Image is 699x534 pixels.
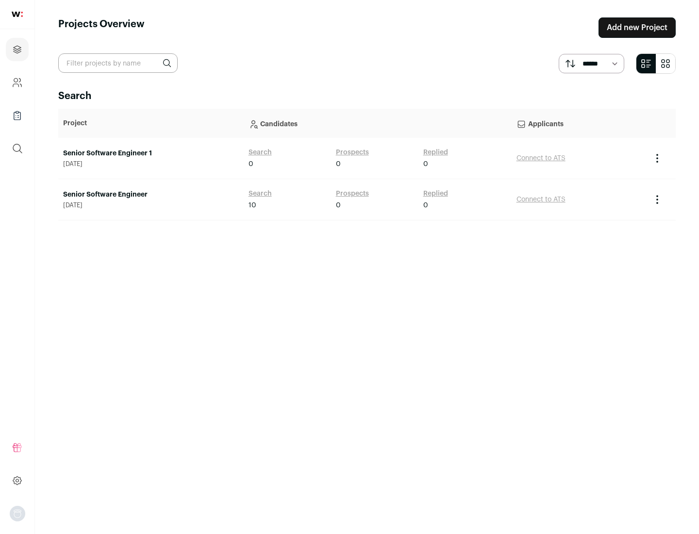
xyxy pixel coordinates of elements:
[249,114,507,133] p: Candidates
[516,196,566,203] a: Connect to ATS
[58,17,145,38] h1: Projects Overview
[423,189,448,199] a: Replied
[6,38,29,61] a: Projects
[63,201,239,209] span: [DATE]
[599,17,676,38] a: Add new Project
[58,53,178,73] input: Filter projects by name
[336,189,369,199] a: Prospects
[6,71,29,94] a: Company and ATS Settings
[249,200,256,210] span: 10
[6,104,29,127] a: Company Lists
[10,506,25,521] img: nopic.png
[651,152,663,164] button: Project Actions
[336,148,369,157] a: Prospects
[63,118,239,128] p: Project
[336,200,341,210] span: 0
[58,89,676,103] h2: Search
[423,200,428,210] span: 0
[249,189,272,199] a: Search
[516,155,566,162] a: Connect to ATS
[516,114,642,133] p: Applicants
[249,148,272,157] a: Search
[12,12,23,17] img: wellfound-shorthand-0d5821cbd27db2630d0214b213865d53afaa358527fdda9d0ea32b1df1b89c2c.svg
[249,159,253,169] span: 0
[651,194,663,205] button: Project Actions
[10,506,25,521] button: Open dropdown
[336,159,341,169] span: 0
[423,159,428,169] span: 0
[423,148,448,157] a: Replied
[63,190,239,200] a: Senior Software Engineer
[63,149,239,158] a: Senior Software Engineer 1
[63,160,239,168] span: [DATE]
